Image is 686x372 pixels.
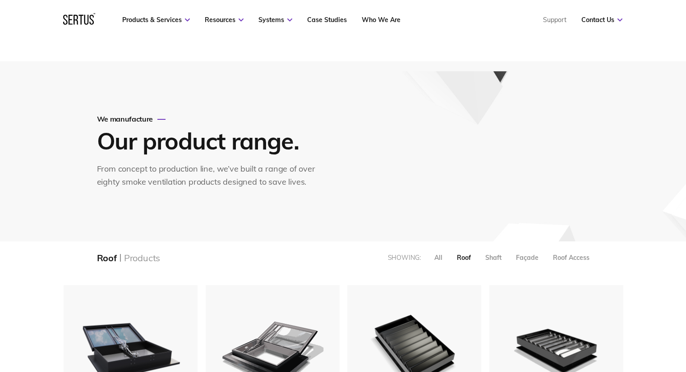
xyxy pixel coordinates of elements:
a: Resources [205,16,244,24]
a: Systems [258,16,292,24]
div: From concept to production line, we’ve built a range of over eighty smoke ventilation products de... [97,163,325,189]
div: Roof [457,254,471,262]
a: Who We Are [362,16,401,24]
h1: Our product range. [97,126,322,155]
div: Shaft [485,254,502,262]
div: Showing: [388,254,421,262]
a: Case Studies [307,16,347,24]
a: Contact Us [581,16,622,24]
div: Products [124,252,160,263]
div: Roof Access [553,254,589,262]
div: Roof [97,252,117,263]
div: All [434,254,442,262]
div: We manufacture [97,114,325,123]
a: Products & Services [122,16,190,24]
iframe: Chat Widget [641,329,686,372]
div: Façade [516,254,539,262]
a: Support [543,16,566,24]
